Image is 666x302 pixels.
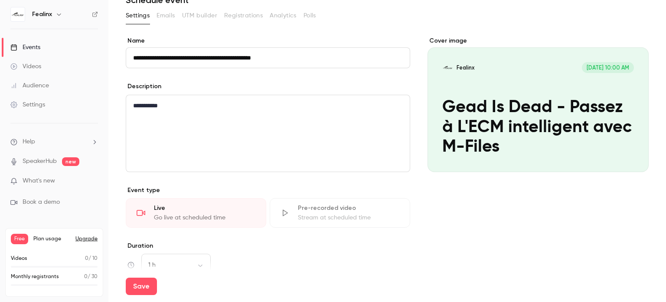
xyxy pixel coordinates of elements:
[224,11,263,20] span: Registrations
[428,37,649,45] label: Cover image
[10,62,41,71] div: Videos
[157,11,175,20] span: Emails
[23,176,55,186] span: What's new
[88,177,98,185] iframe: Noticeable Trigger
[126,278,157,295] button: Save
[270,198,410,228] div: Pre-recorded videoStream at scheduled time
[85,255,98,262] p: / 10
[298,213,399,222] div: Stream at scheduled time
[23,157,57,166] a: SpeakerHub
[11,234,28,244] span: Free
[23,137,35,146] span: Help
[126,242,410,250] label: Duration
[126,82,161,91] label: Description
[298,204,399,212] div: Pre-recorded video
[84,273,98,281] p: / 30
[304,11,316,20] span: Polls
[428,37,649,172] section: Cover image
[126,186,410,195] p: Event type
[11,7,25,21] img: Fealinx
[270,11,297,20] span: Analytics
[126,37,410,45] label: Name
[11,273,59,281] p: Monthly registrants
[84,274,88,279] span: 0
[32,10,52,19] h6: Fealinx
[85,256,88,261] span: 0
[126,198,266,228] div: LiveGo live at scheduled time
[10,43,40,52] div: Events
[182,11,217,20] span: UTM builder
[62,157,79,166] span: new
[126,9,150,23] button: Settings
[126,95,410,172] section: description
[10,81,49,90] div: Audience
[126,95,410,172] div: editor
[154,213,255,222] div: Go live at scheduled time
[10,100,45,109] div: Settings
[33,236,70,242] span: Plan usage
[154,204,255,212] div: Live
[75,236,98,242] button: Upgrade
[10,137,98,146] li: help-dropdown-opener
[23,198,60,207] span: Book a demo
[11,255,27,262] p: Videos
